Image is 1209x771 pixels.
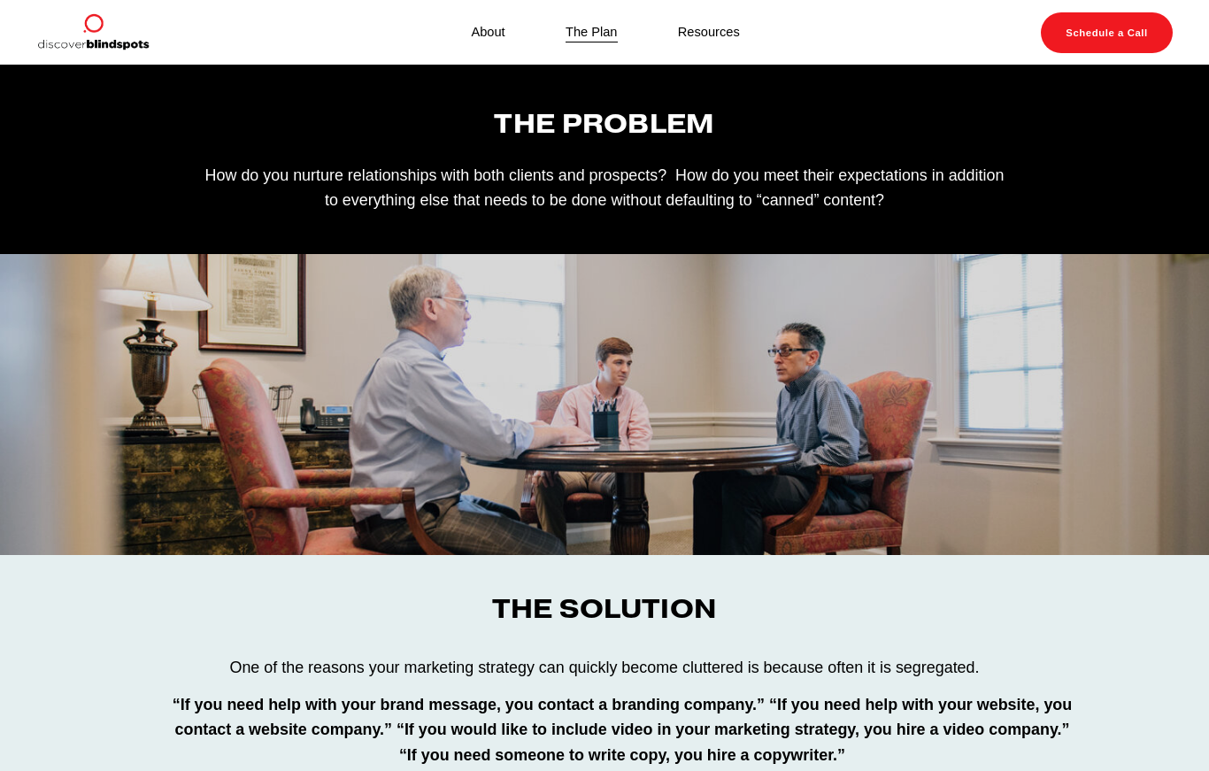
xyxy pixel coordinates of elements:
[678,20,740,43] a: Resources
[36,595,1173,625] h3: The Solution
[36,12,150,53] img: Discover Blind Spots
[134,655,1075,681] p: One of the reasons your marketing strategy can quickly become cluttered is because often it is se...
[566,20,618,43] a: The Plan
[471,20,504,43] a: About
[36,110,1173,140] h3: The Problem
[173,696,1076,764] strong: “If you need help with your brand message, you contact a branding company.” “If you need help wit...
[1041,12,1173,53] a: Schedule a Call
[36,163,1173,213] p: How do you nurture relationships with both clients and prospects? How do you meet their expectati...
